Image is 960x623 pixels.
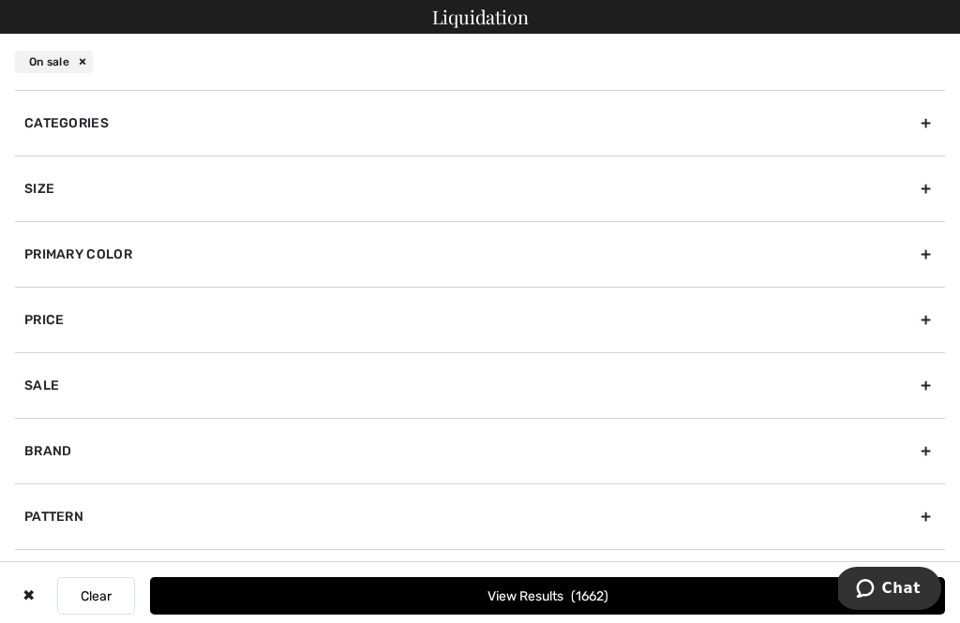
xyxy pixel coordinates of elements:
[15,90,945,156] div: Categories
[15,549,945,615] div: Sleeve length
[15,156,945,221] div: Size
[150,577,945,615] button: View Results1662
[15,577,42,615] div: ✖
[571,588,608,604] span: 1662
[15,221,945,287] div: Primary Color
[57,577,135,615] button: Clear
[15,51,93,73] div: On sale
[15,483,945,549] div: Pattern
[15,352,945,418] div: Sale
[15,287,945,352] div: Price
[15,418,945,483] div: Brand
[838,567,941,614] iframe: Opens a widget where you can chat to one of our agents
